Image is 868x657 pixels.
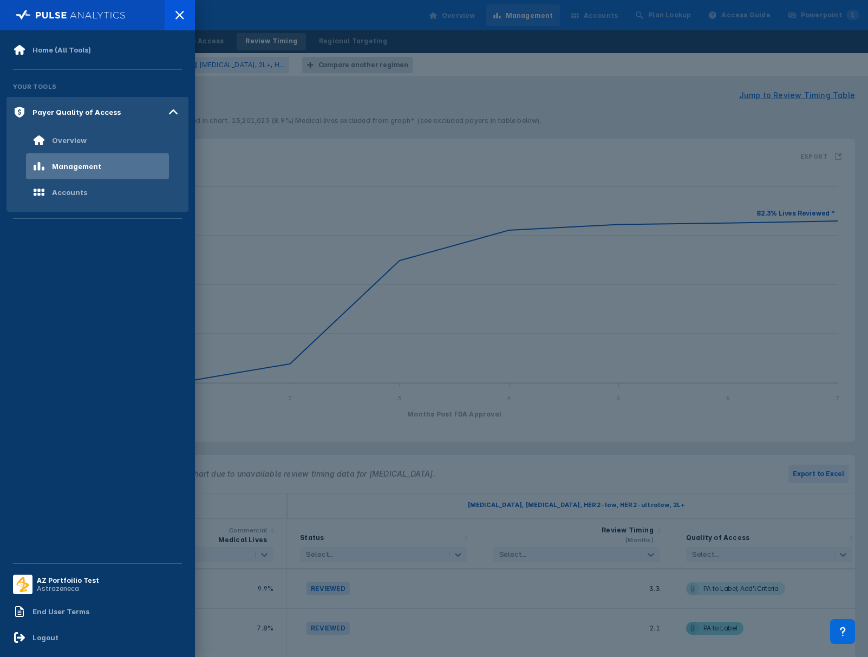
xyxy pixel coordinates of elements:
div: AZ Portfoilio Test [37,576,99,584]
div: Management [52,162,101,171]
img: menu button [15,577,30,592]
div: Astrazeneca [37,584,99,593]
a: End User Terms [6,599,188,625]
div: Contact Support [830,619,855,644]
a: Accounts [6,179,188,205]
div: Accounts [52,188,87,197]
div: Your Tools [6,76,188,97]
div: Logout [32,633,58,642]
div: End User Terms [32,607,89,616]
div: Payer Quality of Access [32,108,121,116]
img: pulse-logo-full-white.svg [16,8,126,23]
div: Overview [52,136,87,145]
a: Home (All Tools) [6,37,188,63]
a: Overview [6,127,188,153]
a: Management [6,153,188,179]
div: Home (All Tools) [32,45,91,54]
